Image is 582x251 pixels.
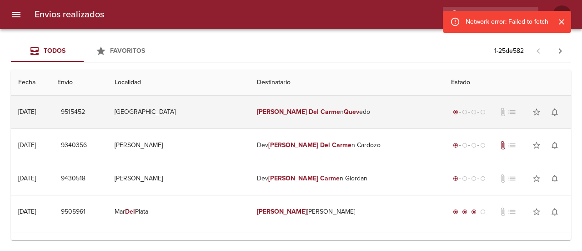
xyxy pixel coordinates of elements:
[309,108,319,116] em: Del
[320,141,330,149] em: Del
[125,208,135,215] em: Del
[444,70,571,96] th: Estado
[527,46,549,55] span: Pagina anterior
[44,47,65,55] span: Todos
[498,207,507,216] span: No tiene documentos adjuntos
[553,5,571,24] div: PF
[321,108,340,116] em: Carme
[61,107,85,118] span: 9515452
[532,207,541,216] span: star_border
[257,108,307,116] em: [PERSON_NAME]
[462,143,467,148] span: radio_button_unchecked
[35,7,104,22] h6: Envios realizados
[546,136,564,154] button: Activar notificaciones
[453,176,458,181] span: radio_button_checked
[471,143,477,148] span: radio_button_unchecked
[532,108,541,117] span: star_border
[11,70,50,96] th: Fecha
[344,108,359,116] em: Quev
[320,174,340,182] em: Carme
[550,141,559,150] span: notifications_none
[546,169,564,188] button: Activar notificaciones
[453,109,458,115] span: radio_button_checked
[462,109,467,115] span: radio_button_unchecked
[250,70,444,96] th: Destinatario
[480,176,486,181] span: radio_button_unchecked
[250,129,444,162] td: Dev n Cardozo
[57,137,90,154] button: 9340356
[268,174,319,182] em: [PERSON_NAME]
[553,5,571,24] div: Abrir información de usuario
[480,109,486,115] span: radio_button_unchecked
[480,209,486,215] span: radio_button_unchecked
[532,174,541,183] span: star_border
[556,16,567,28] button: Cerrar
[453,143,458,148] span: radio_button_checked
[480,143,486,148] span: radio_button_unchecked
[5,4,27,26] button: menu
[471,209,477,215] span: radio_button_checked
[107,162,249,195] td: [PERSON_NAME]
[110,47,145,55] span: Favoritos
[471,109,477,115] span: radio_button_unchecked
[18,174,36,182] div: [DATE]
[332,141,351,149] em: Carme
[61,173,85,184] span: 9430518
[107,70,249,96] th: Localidad
[546,203,564,221] button: Activar notificaciones
[462,209,467,215] span: radio_button_checked
[550,174,559,183] span: notifications_none
[61,206,85,218] span: 9505961
[462,176,467,181] span: radio_button_unchecked
[466,14,548,30] div: Network error: Failed to fetch
[471,176,477,181] span: radio_button_unchecked
[18,141,36,149] div: [DATE]
[451,174,487,183] div: Generado
[57,204,89,220] button: 9505961
[61,140,87,151] span: 9340356
[107,129,249,162] td: [PERSON_NAME]
[451,141,487,150] div: Generado
[498,141,507,150] span: Tiene documentos adjuntos
[453,209,458,215] span: radio_button_checked
[498,174,507,183] span: No tiene documentos adjuntos
[50,70,108,96] th: Envio
[18,208,36,215] div: [DATE]
[507,141,517,150] span: list
[550,207,559,216] span: notifications_none
[57,170,89,187] button: 9430518
[18,108,36,116] div: [DATE]
[451,108,487,117] div: Generado
[250,195,444,228] td: [PERSON_NAME]
[257,208,307,215] em: [PERSON_NAME]
[107,96,249,128] td: [GEOGRAPHIC_DATA]
[268,141,319,149] em: [PERSON_NAME]
[107,195,249,228] td: Mar Plata
[550,108,559,117] span: notifications_none
[527,203,546,221] button: Agregar a favoritos
[11,40,156,62] div: Tabs Envios
[498,108,507,117] span: No tiene documentos adjuntos
[57,104,89,121] button: 9515452
[494,46,524,56] p: 1 - 25 de 582
[250,162,444,195] td: Dev n Giordan
[507,207,517,216] span: No tiene pedido asociado
[549,40,571,62] span: Pagina siguiente
[250,96,444,128] td: n edo
[443,7,523,23] input: buscar
[507,108,517,117] span: No tiene pedido asociado
[451,207,487,216] div: En viaje
[507,174,517,183] span: No tiene pedido asociado
[532,141,541,150] span: star_border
